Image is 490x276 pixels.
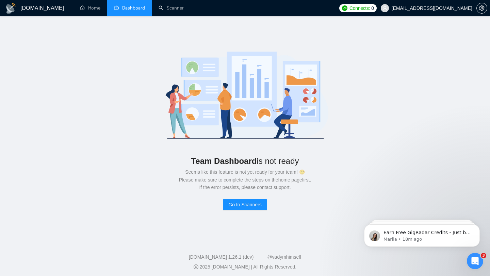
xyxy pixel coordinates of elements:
img: logo [5,3,16,14]
iframe: Intercom live chat [467,253,483,269]
span: Dashboard [122,5,145,11]
a: [DOMAIN_NAME] 1.26.1 (dev) [189,254,254,260]
span: 0 [371,4,374,12]
span: user [382,6,387,11]
p: Message from Mariia, sent 18m ago [30,26,117,32]
a: homeHome [80,5,100,11]
span: Connects: [349,4,370,12]
span: Go to Scanners [228,201,261,208]
img: upwork-logo.png [342,5,347,11]
span: dashboard [114,5,119,10]
img: logo [148,44,342,145]
iframe: Intercom notifications message [354,210,490,258]
div: 2025 [DOMAIN_NAME] | All Rights Reserved. [5,263,485,271]
a: @vadymhimself [267,254,301,260]
a: searchScanner [159,5,184,11]
div: is not ready [22,154,468,168]
button: Go to Scanners [223,199,267,210]
a: setting [476,5,487,11]
button: setting [476,3,487,14]
a: home page [278,177,302,183]
span: copyright [194,264,198,269]
span: 3 [481,253,486,258]
div: Seems like this feature is not yet ready for your team! 😉 Please make sure to complete the steps ... [22,168,468,191]
span: setting [477,5,487,11]
b: Team Dashboard [191,156,257,166]
span: Earn Free GigRadar Credits - Just by Sharing Your Story! 💬 Want more credits for sending proposal... [30,20,117,187]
